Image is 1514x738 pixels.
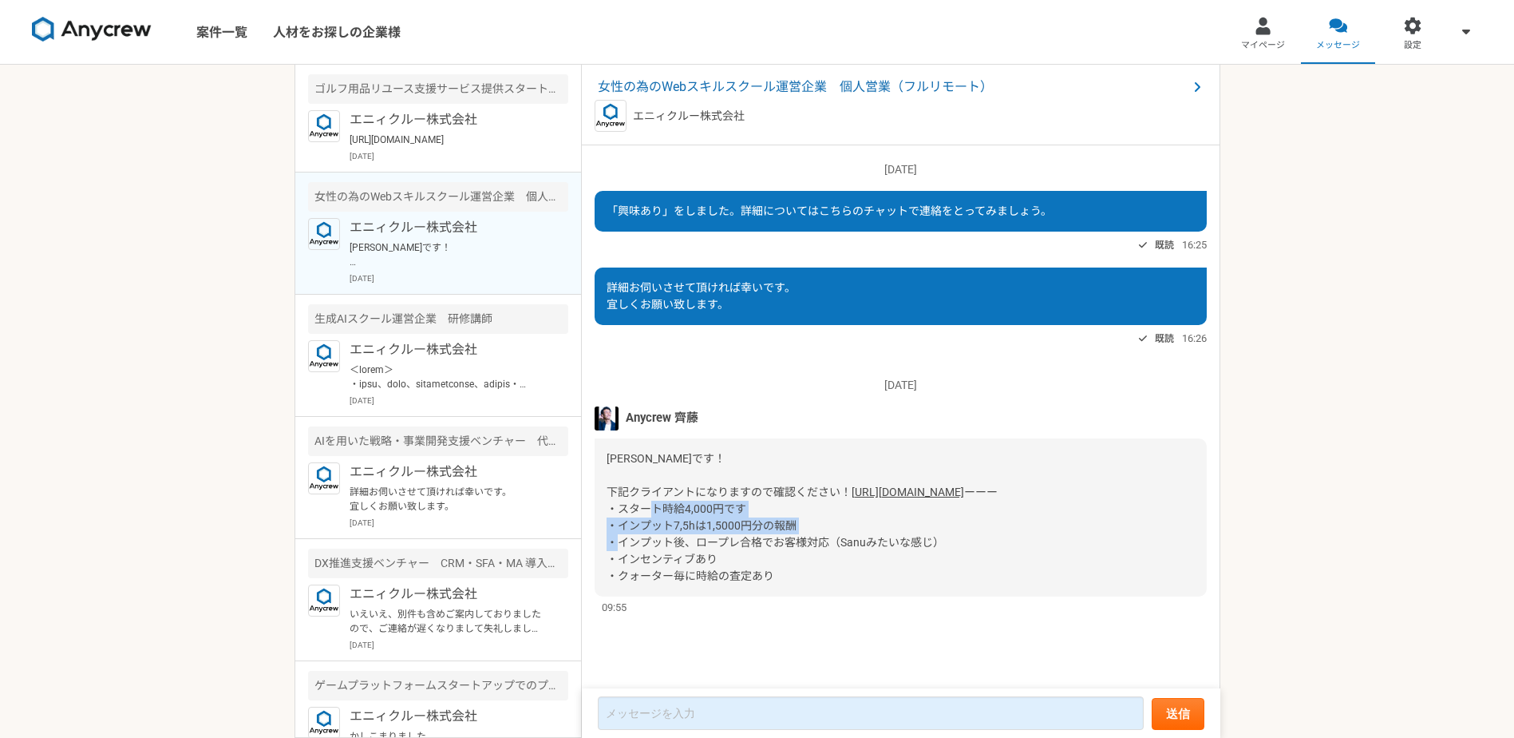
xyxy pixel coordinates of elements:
div: ゴルフ用品リユース支援サービス提供スタートアップ カスタマーサクセス（店舗営業） [308,74,568,104]
span: [PERSON_NAME]です！ 下記クライアントになりますので確認ください！ [607,452,852,498]
span: ーーー ・スタート時給4,000円です ・インプット7,5hは1,5000円分の報酬 ・インプット後、ロープレ合格でお客様対応（Sanuみたいな感じ） ・インセンティブあり ・クォーター毎に時給... [607,486,998,582]
p: [DATE] [350,395,568,407]
span: 既読 [1155,329,1174,348]
p: いえいえ、別件も含めご案内しておりましたので、ご連絡が遅くなりまして失礼しました。 引き続きよろしくお願い致します。 [350,607,547,636]
img: 8DqYSo04kwAAAAASUVORK5CYII= [32,17,152,42]
img: logo_text_blue_01.png [308,110,340,142]
p: エニィクルー株式会社 [350,110,547,129]
p: [DATE] [595,377,1207,394]
p: [DATE] [350,150,568,162]
img: S__5267474.jpg [595,407,619,430]
span: メッセージ [1316,39,1360,52]
span: 詳細お伺いさせて頂ければ幸いです。 宜しくお願い致します。 [607,281,796,311]
p: [DATE] [350,272,568,284]
span: 16:25 [1182,237,1207,252]
p: ＜lorem＞ ・ipsu、dolo、sitametconse、adipis・elitseddoeiusm1tem ⇒〇 incidid1utlaboreetd。 magnaaliquaenim... [350,363,547,391]
p: エニィクルー株式会社 [350,462,547,482]
p: [DATE] [595,161,1207,178]
img: logo_text_blue_01.png [308,462,340,494]
span: 09:55 [602,600,627,615]
span: 設定 [1404,39,1421,52]
span: 「興味あり」をしました。詳細についてはこちらのチャットで連絡をとってみましょう。 [607,204,1052,217]
div: ゲームプラットフォームスタートアップでのプロジェクト推進（PM）業務を募集 [308,671,568,700]
a: [URL][DOMAIN_NAME] [852,486,964,498]
p: [URL][DOMAIN_NAME] [350,133,547,147]
div: 女性の為のWebスキルスクール運営企業 個人営業（フルリモート） [308,182,568,212]
span: Anycrew 齊藤 [626,409,698,427]
p: [DATE] [350,517,568,529]
img: logo_text_blue_01.png [595,100,627,132]
p: エニィクルー株式会社 [350,340,547,359]
p: エニィクルー株式会社 [633,108,745,125]
div: 生成AIスクール運営企業 研修講師 [308,304,568,334]
img: logo_text_blue_01.png [308,340,340,372]
button: 送信 [1152,698,1204,730]
div: DX推進支援ベンチャー CRM・SFA・MA 導入コンサルタント [308,549,568,578]
img: logo_text_blue_01.png [308,218,340,250]
p: エニィクルー株式会社 [350,585,547,604]
div: AIを用いた戦略・事業開発支援ベンチャー 代表のメンター（業務コンサルタント） [308,427,568,456]
span: マイページ [1241,39,1285,52]
img: logo_text_blue_01.png [308,585,340,617]
p: エニィクルー株式会社 [350,218,547,237]
p: エニィクルー株式会社 [350,707,547,726]
span: 既読 [1155,236,1174,255]
p: [PERSON_NAME]です！ 下記クライアントになりますので確認ください！ [URL][DOMAIN_NAME] ーーー ・スタート時給4,000円です ・インプット7,5hは1,5000円... [350,240,547,269]
span: 16:26 [1182,331,1207,346]
p: 詳細お伺いさせて頂ければ幸いです。 宜しくお願い致します。 [350,485,547,514]
span: 女性の為のWebスキルスクール運営企業 個人営業（フルリモート） [598,77,1188,97]
p: [DATE] [350,639,568,651]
